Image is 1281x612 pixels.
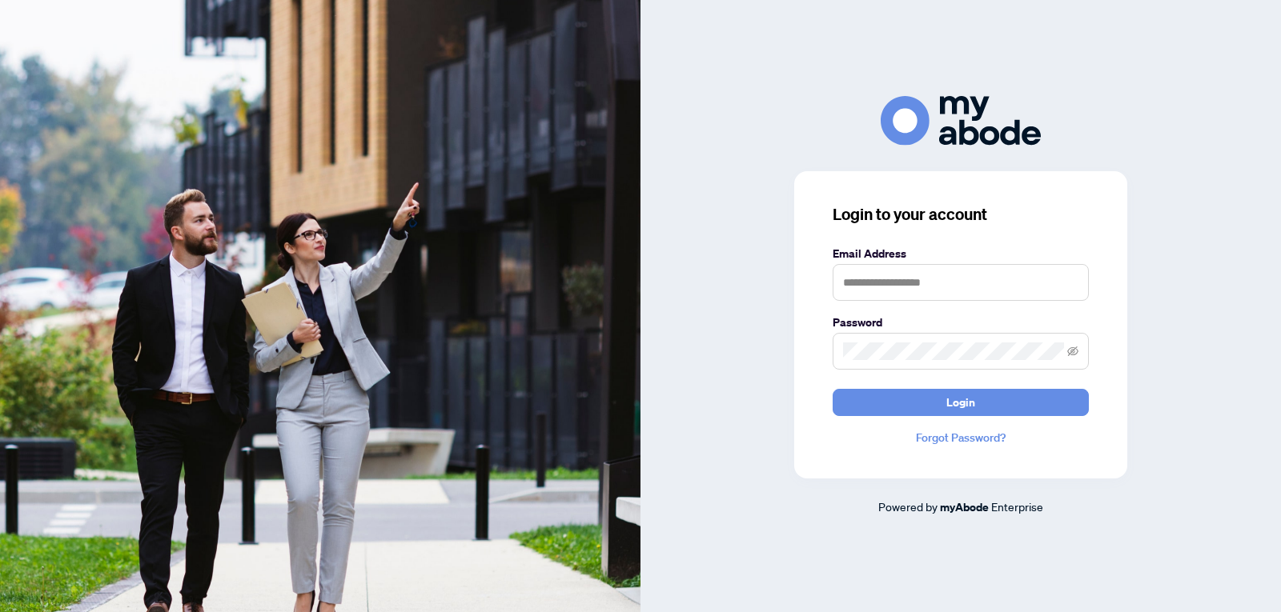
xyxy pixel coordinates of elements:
h3: Login to your account [833,203,1089,226]
span: Powered by [878,499,938,514]
label: Email Address [833,245,1089,262]
a: Forgot Password? [833,429,1089,446]
span: eye-invisible [1067,346,1078,357]
span: Enterprise [991,499,1043,514]
span: Login [946,390,975,415]
img: ma-logo [881,96,1041,145]
label: Password [833,314,1089,331]
button: Login [833,389,1089,416]
a: myAbode [940,498,989,516]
